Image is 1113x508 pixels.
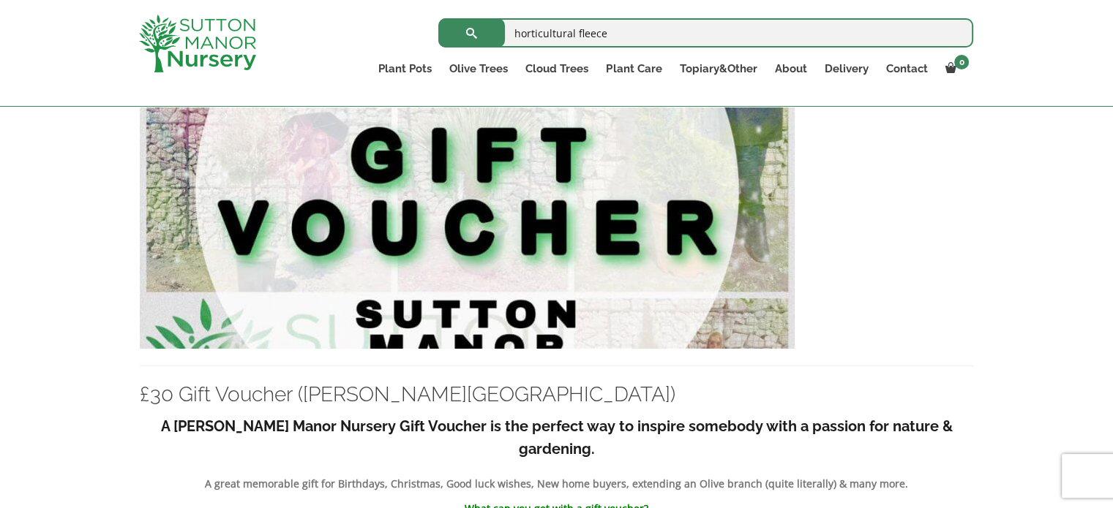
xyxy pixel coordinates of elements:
a: £30 Gift Voucher (Sutton Manor Nursery) [140,183,795,197]
a: About [765,58,815,79]
a: Delivery [815,58,877,79]
input: Search... [438,18,973,48]
img: £30 Gift Voucher (Sutton Manor Nursery) - 30 [140,34,795,349]
a: 0 [936,58,973,79]
a: £30 Gift Voucher ([PERSON_NAME][GEOGRAPHIC_DATA]) [140,382,675,406]
img: logo [139,15,256,72]
strong: A great memorable gift for Birthdays, Christmas, Good luck wishes, New home buyers, extending an ... [205,477,908,490]
strong: A [PERSON_NAME] Manor Nursery Gift Voucher is the perfect way to inspire somebody with a passion ... [161,417,953,458]
a: Plant Care [597,58,670,79]
a: Contact [877,58,936,79]
a: Plant Pots [370,58,441,79]
a: Topiary&Other [670,58,765,79]
a: Cloud Trees [517,58,597,79]
a: Olive Trees [441,58,517,79]
span: 0 [954,55,969,69]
